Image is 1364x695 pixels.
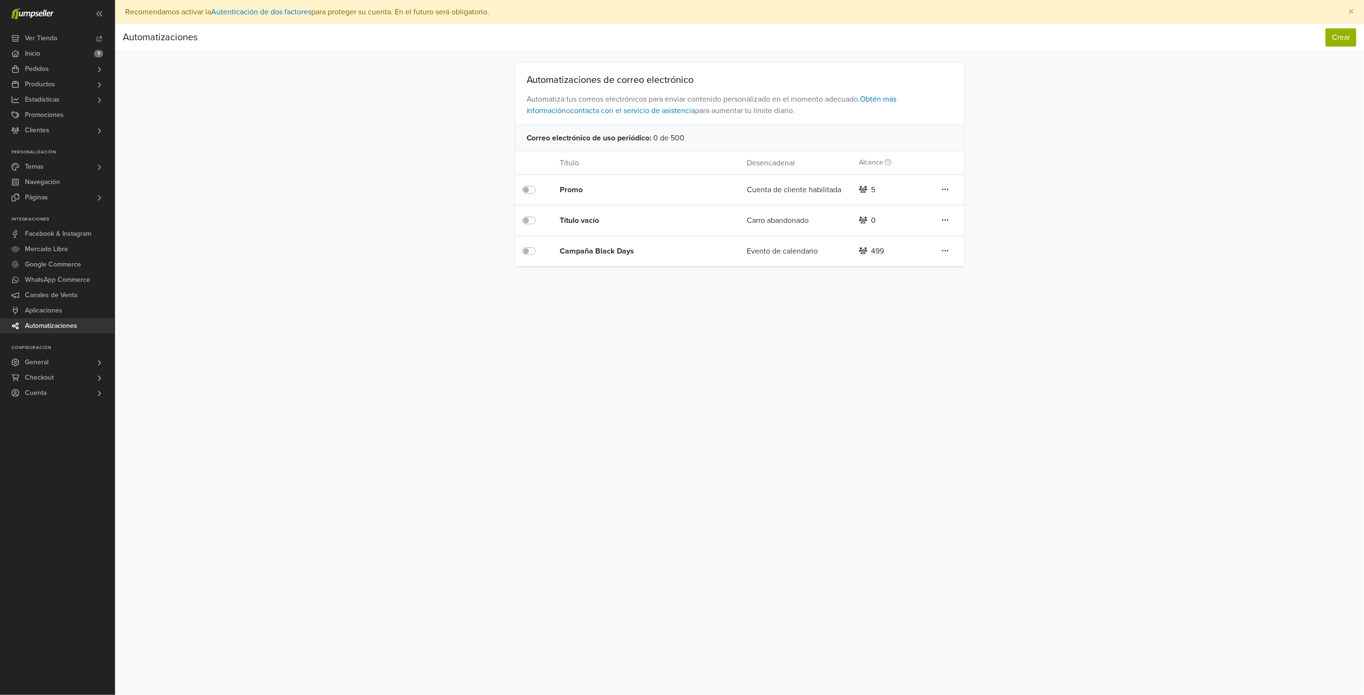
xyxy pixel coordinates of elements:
span: Checkout [25,370,54,385]
a: Autenticación de dos factores [211,7,311,17]
button: Close [1339,0,1364,23]
span: Estadísticas [25,92,59,107]
div: Desencadenar [740,157,852,169]
div: 5 [871,184,876,196]
div: Evento de calendario [740,245,852,257]
span: Cuenta [25,385,47,401]
div: Título vacío [560,215,709,226]
p: Personalización [12,150,115,155]
span: Ver Tienda [25,31,57,46]
span: Pedidos [25,61,49,77]
span: Aplicaciones [25,303,62,318]
span: Clientes [25,123,49,138]
label: Alcance [859,157,891,168]
span: General [25,355,48,370]
div: Promo [560,184,709,196]
span: Correo electrónico de uso periódico : [527,132,652,144]
span: Facebook & Instagram [25,226,91,242]
div: 0 [871,215,876,226]
button: Crear [1326,28,1356,46]
span: Navegación [25,174,60,190]
div: Cuenta de cliente habilitada [740,184,852,196]
a: contacta con el servicio de asistencia [571,106,695,116]
div: Automatizaciones [123,28,198,47]
span: Páginas [25,190,48,205]
div: Campaña Black Days [560,245,709,257]
span: Promociones [25,107,64,123]
span: Inicio [25,46,40,61]
div: 0 de 500 [515,124,964,151]
div: Carro abandonado [740,215,852,226]
span: 7 [94,50,103,58]
span: Automatizaciones [25,318,77,334]
span: WhatsApp Commerce [25,272,90,288]
span: Canales de Venta [25,288,77,303]
p: Configuración [12,345,115,351]
div: 499 [871,245,884,257]
span: Temas [25,159,44,174]
span: Google Commerce [25,257,81,272]
span: Productos [25,77,55,92]
div: Automatizaciones de correo electrónico [515,74,964,86]
p: Integraciones [12,217,115,222]
span: × [1348,5,1354,19]
span: Automatiza tus correos electrónicos para enviar contenido personalizado en el momento adecuado. o... [515,86,964,124]
div: Título [553,157,740,169]
span: Mercado Libre [25,242,68,257]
